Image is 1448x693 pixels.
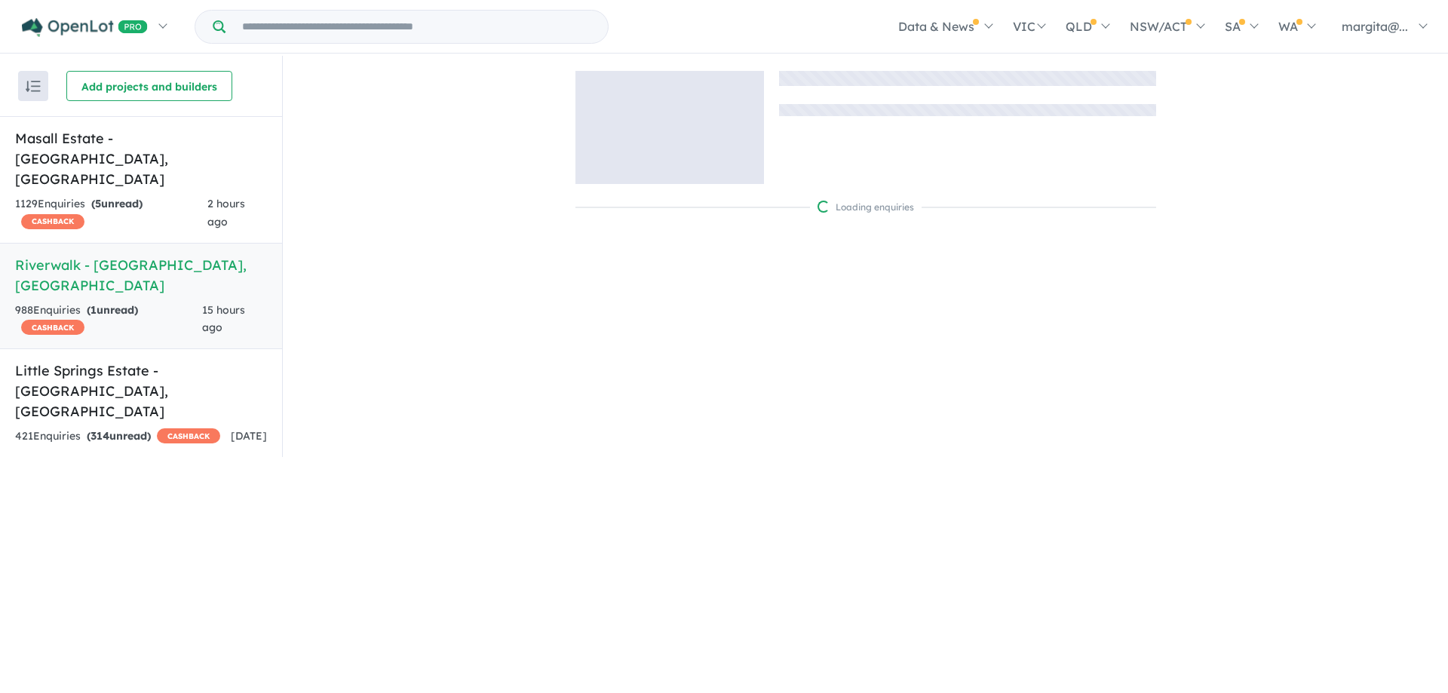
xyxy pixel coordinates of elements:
span: margita@... [1342,19,1408,34]
img: sort.svg [26,81,41,92]
span: [DATE] [231,429,267,443]
span: 5 [95,197,101,210]
button: Add projects and builders [66,71,232,101]
strong: ( unread) [91,197,143,210]
strong: ( unread) [87,303,138,317]
strong: ( unread) [87,429,151,443]
span: CASHBACK [21,214,84,229]
div: Loading enquiries [818,200,914,215]
h5: Riverwalk - [GEOGRAPHIC_DATA] , [GEOGRAPHIC_DATA] [15,255,267,296]
h5: Little Springs Estate - [GEOGRAPHIC_DATA] , [GEOGRAPHIC_DATA] [15,360,267,422]
span: 314 [90,429,109,443]
img: Openlot PRO Logo White [22,18,148,37]
span: 2 hours ago [207,197,245,228]
span: CASHBACK [157,428,220,443]
div: 1129 Enquir ies [15,195,207,232]
span: 15 hours ago [202,303,245,335]
div: 421 Enquir ies [15,428,220,446]
div: 988 Enquir ies [15,302,202,338]
input: Try estate name, suburb, builder or developer [229,11,605,43]
span: CASHBACK [21,320,84,335]
span: 1 [90,303,97,317]
h5: Masall Estate - [GEOGRAPHIC_DATA] , [GEOGRAPHIC_DATA] [15,128,267,189]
